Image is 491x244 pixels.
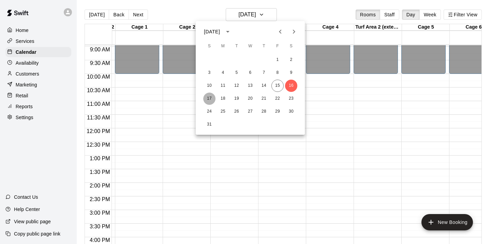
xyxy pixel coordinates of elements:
button: 9 [285,67,297,79]
span: Wednesday [244,39,256,53]
button: 6 [244,67,256,79]
button: 28 [258,105,270,118]
span: Monday [217,39,229,53]
button: 1 [271,54,284,66]
button: 14 [258,80,270,92]
button: 31 [203,118,215,131]
button: 7 [258,67,270,79]
button: 29 [271,105,284,118]
button: 13 [244,80,256,92]
button: 17 [203,93,215,105]
button: 5 [230,67,243,79]
button: 20 [244,93,256,105]
button: 15 [271,80,284,92]
span: Thursday [258,39,270,53]
button: 26 [230,105,243,118]
span: Friday [271,39,284,53]
button: 30 [285,105,297,118]
button: 18 [217,93,229,105]
button: 19 [230,93,243,105]
button: 8 [271,67,284,79]
button: Previous month [273,25,287,38]
button: 22 [271,93,284,105]
button: 21 [258,93,270,105]
button: 24 [203,105,215,118]
button: 2 [285,54,297,66]
button: 27 [244,105,256,118]
button: Next month [287,25,301,38]
button: 12 [230,80,243,92]
div: [DATE] [204,28,220,35]
button: 4 [217,67,229,79]
button: calendar view is open, switch to year view [222,26,234,37]
button: 3 [203,67,215,79]
button: 10 [203,80,215,92]
span: Tuesday [230,39,243,53]
button: 11 [217,80,229,92]
button: 16 [285,80,297,92]
span: Sunday [203,39,215,53]
button: 25 [217,105,229,118]
button: 23 [285,93,297,105]
span: Saturday [285,39,297,53]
